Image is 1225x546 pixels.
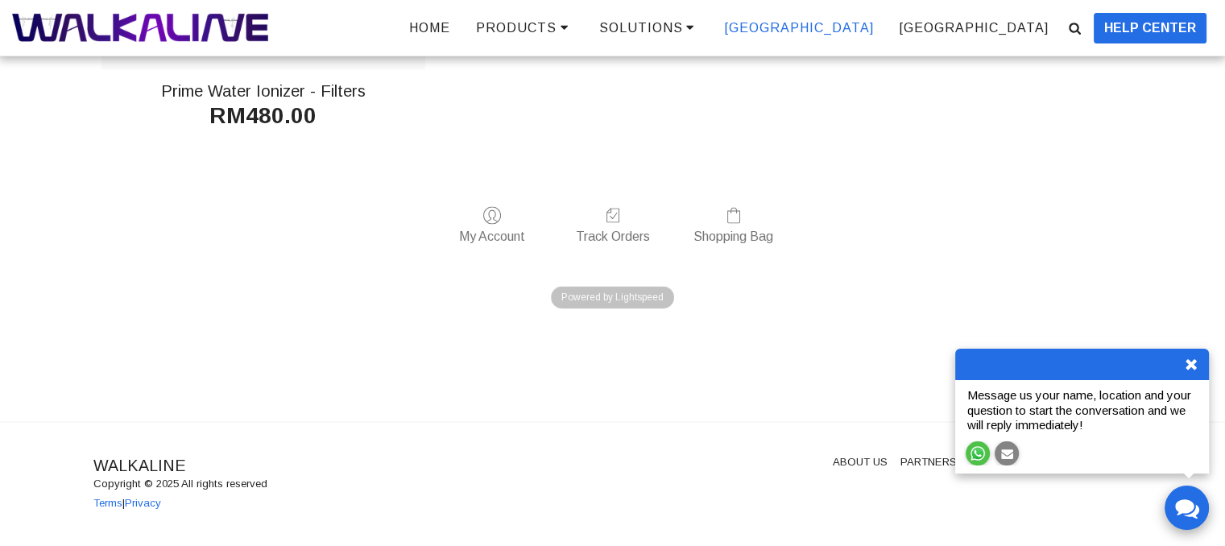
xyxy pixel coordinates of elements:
[713,15,886,41] a: [GEOGRAPHIC_DATA]
[551,286,674,308] span: Powered by Lightspeed
[725,21,874,35] span: [GEOGRAPHIC_DATA]
[833,456,888,468] span: ABOUT US
[93,496,601,511] div: |
[568,205,658,244] a: Track Orders
[900,454,957,470] a: PARTNERS
[464,14,586,41] a: PRODUCTS
[93,477,601,492] div: Copyright © 2025 All rights reserved
[93,497,122,509] a: Terms
[963,388,1201,433] p: Message us your name, location and your question to start the conversation and we will reply imme...
[93,457,185,474] span: WALKALINE
[833,454,888,470] a: ABOUT US
[397,15,462,41] a: HOME
[1088,13,1212,43] a: HELP CENTER
[587,14,712,41] a: SOLUTIONS
[1104,19,1196,38] span: HELP CENTER
[1094,13,1206,43] button: HELP CENTER
[101,101,425,130] div: RM480.00
[125,497,161,509] a: Privacy
[12,14,268,42] img: WALKALINE
[888,15,1061,41] a: [GEOGRAPHIC_DATA]
[451,205,533,244] a: My Account
[409,21,450,35] span: HOME
[685,205,781,244] a: Shopping Bag
[101,81,425,101] a: Prime Water Ionizer - Filters
[476,21,557,35] span: PRODUCTS
[599,21,683,35] span: SOLUTIONS
[970,446,985,461] img: whatsApp-icon.png
[900,456,957,468] span: PARTNERS
[900,21,1049,35] span: [GEOGRAPHIC_DATA]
